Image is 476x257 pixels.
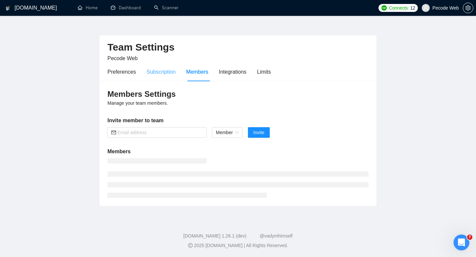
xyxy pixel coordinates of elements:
span: Pecode Web [107,55,138,61]
span: 😃 [126,189,136,202]
a: searchScanner [154,5,178,11]
div: Integrations [219,68,247,76]
iframe: To enrich screen reader interactions, please activate Accessibility in Grammarly extension settings [454,235,469,250]
span: smiley reaction [122,189,139,202]
img: logo [6,3,10,14]
span: 7 [467,235,472,240]
span: disappointed reaction [88,189,105,202]
a: homeHome [78,5,98,11]
div: Limits [257,68,271,76]
span: 😐 [109,189,118,202]
button: go back [4,3,17,15]
span: 😞 [92,189,101,202]
div: Subscription [146,68,176,76]
a: setting [463,5,473,11]
div: Ви отримали відповідь на своє запитання? [8,182,219,189]
span: Invite [253,129,264,136]
button: setting [463,3,473,13]
h5: Members [107,148,369,156]
span: copyright [188,243,193,248]
a: Відкрити в довідковому центрі [72,210,155,215]
div: Members [186,68,208,76]
a: [DOMAIN_NAME] 1.26.1 (dev) [183,233,247,239]
img: upwork-logo.png [381,5,387,11]
a: dashboardDashboard [111,5,141,11]
div: Preferences [107,68,136,76]
button: Згорнути вікно [199,3,211,15]
span: 12 [410,4,415,12]
span: setting [463,5,473,11]
h2: Team Settings [107,41,369,54]
span: Connects: [389,4,409,12]
h3: Members Settings [107,89,369,99]
h5: Invite member to team [107,117,369,125]
input: Email address [117,129,203,136]
span: Manage your team members. [107,100,168,106]
span: neutral face reaction [105,189,122,202]
button: Invite [248,127,269,138]
div: 2025 [DOMAIN_NAME] | All Rights Reserved. [5,242,471,249]
a: @vadymhimself [259,233,293,239]
span: Member [216,128,239,137]
div: Закрити [211,3,223,15]
span: user [423,6,428,10]
span: mail [111,130,116,135]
